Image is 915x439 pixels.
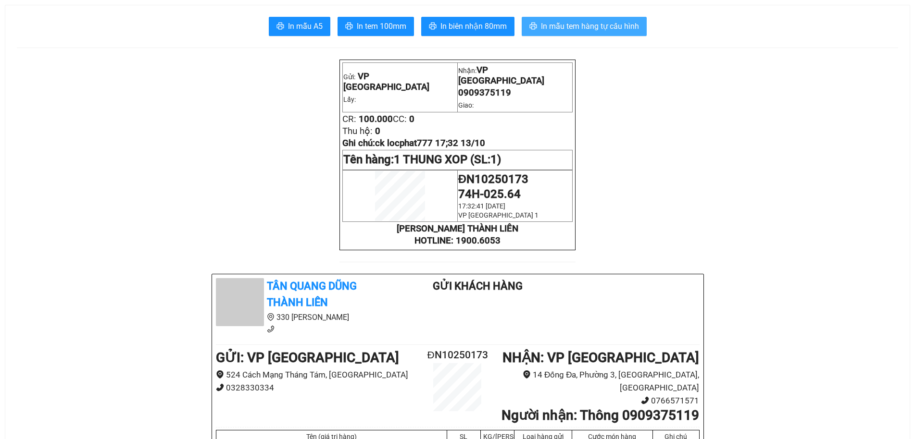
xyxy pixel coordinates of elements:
[216,383,224,391] span: phone
[357,20,406,32] span: In tem 100mm
[433,280,523,292] b: Gửi khách hàng
[458,172,528,186] span: ĐN10250173
[458,87,511,98] span: 0909375119
[458,65,572,86] p: Nhận:
[342,126,373,136] span: Thu hộ:
[375,138,485,148] span: ck locphat777 17;32 13/10
[458,101,474,109] span: Giao:
[343,153,501,166] span: Tên hàng:
[343,71,457,92] p: Gửi:
[414,235,501,246] strong: HOTLINE: 1900.6053
[541,20,639,32] span: In mẫu tem hàng tự cấu hình
[522,17,647,36] button: printerIn mẫu tem hàng tự cấu hình
[498,394,699,407] li: 0766571571
[338,17,414,36] button: printerIn tem 100mm
[523,370,531,378] span: environment
[417,347,498,363] h2: ĐN10250173
[216,368,417,381] li: 524 Cách Mạng Tháng Tám, [GEOGRAPHIC_DATA]
[498,368,699,394] li: 14 Đống Đa, Phường 3, [GEOGRAPHIC_DATA], [GEOGRAPHIC_DATA]
[216,370,224,378] span: environment
[409,114,414,124] span: 0
[458,187,521,201] span: 74H-025.64
[343,96,356,103] span: Lấy:
[501,407,699,423] b: Người nhận : Thông 0909375119
[375,126,380,136] span: 0
[458,211,539,219] span: VP [GEOGRAPHIC_DATA] 1
[342,138,485,148] span: Ghi chú:
[641,396,649,404] span: phone
[458,202,505,210] span: 17:32:41 [DATE]
[267,313,275,321] span: environment
[269,17,330,36] button: printerIn mẫu A5
[394,153,501,166] span: 1 THUNG XOP (SL:
[216,350,399,366] b: GỬI : VP [GEOGRAPHIC_DATA]
[429,22,437,31] span: printer
[267,280,357,309] b: Tân Quang Dũng Thành Liên
[343,71,429,92] span: VP [GEOGRAPHIC_DATA]
[397,223,518,234] strong: [PERSON_NAME] THÀNH LIÊN
[345,22,353,31] span: printer
[276,22,284,31] span: printer
[421,17,514,36] button: printerIn biên nhận 80mm
[440,20,507,32] span: In biên nhận 80mm
[216,381,417,394] li: 0328330334
[342,114,356,124] span: CR:
[359,114,393,124] span: 100.000
[529,22,537,31] span: printer
[502,350,699,366] b: NHẬN : VP [GEOGRAPHIC_DATA]
[216,311,395,323] li: 330 [PERSON_NAME]
[458,65,544,86] span: VP [GEOGRAPHIC_DATA]
[267,325,275,333] span: phone
[393,114,407,124] span: CC:
[288,20,323,32] span: In mẫu A5
[490,153,501,166] span: 1)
